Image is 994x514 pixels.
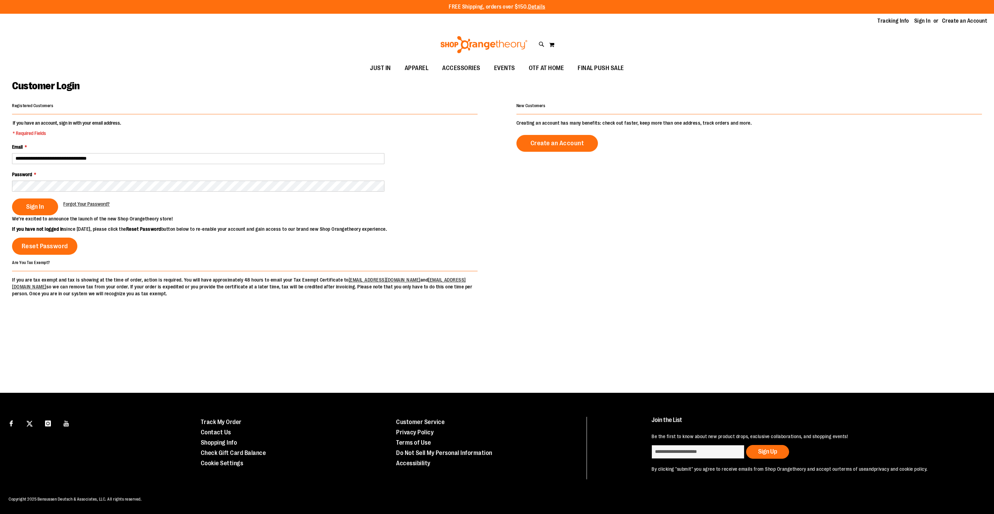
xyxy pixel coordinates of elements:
[370,60,391,76] span: JUST IN
[349,277,420,283] a: [EMAIL_ADDRESS][DOMAIN_NAME]
[5,417,17,429] a: Visit our Facebook page
[396,429,434,436] a: Privacy Policy
[652,433,973,440] p: Be the first to know about new product drops, exclusive collaborations, and shopping events!
[22,242,68,250] span: Reset Password
[201,439,237,446] a: Shopping Info
[571,60,631,76] a: FINAL PUSH SALE
[578,60,624,76] span: FINAL PUSH SALE
[531,139,584,147] span: Create an Account
[516,119,982,126] p: Creating an account has many benefits: check out faster, keep more than one address, track orders...
[396,439,431,446] a: Terms of Use
[201,449,266,456] a: Check Gift Card Balance
[652,466,973,472] p: By clicking "submit" you agree to receive emails from Shop Orangetheory and accept our and
[12,260,50,265] strong: Are You Tax Exempt?
[746,445,789,459] button: Sign Up
[516,103,546,108] strong: New Customers
[839,466,866,472] a: terms of use
[12,226,497,232] p: since [DATE], please click the button below to re-enable your account and gain access to our bran...
[363,60,398,76] a: JUST IN
[13,130,121,137] span: * Required Fields
[396,419,445,425] a: Customer Service
[63,201,110,207] span: Forgot Your Password?
[12,80,79,92] span: Customer Login
[9,497,142,502] span: Copyright 2025 Bensussen Deutsch & Associates, LLC. All rights reserved.
[942,17,987,25] a: Create an Account
[201,419,242,425] a: Track My Order
[522,60,571,76] a: OTF AT HOME
[877,17,909,25] a: Tracking Info
[12,215,497,222] p: We’re excited to announce the launch of the new Shop Orangetheory store!
[42,417,54,429] a: Visit our Instagram page
[516,135,598,152] a: Create an Account
[24,417,36,429] a: Visit our X page
[874,466,928,472] a: privacy and cookie policy.
[652,417,973,430] h4: Join the List
[12,226,64,232] strong: If you have not logged in
[12,198,58,215] button: Sign In
[61,417,73,429] a: Visit our Youtube page
[12,276,478,297] p: If you are tax exempt and tax is showing at the time of order, action is required. You will have ...
[12,144,23,150] span: Email
[26,203,44,210] span: Sign In
[487,60,522,76] a: EVENTS
[405,60,429,76] span: APPAREL
[396,449,492,456] a: Do Not Sell My Personal Information
[201,429,231,436] a: Contact Us
[652,445,744,459] input: enter email
[63,201,110,207] a: Forgot Your Password?
[12,103,53,108] strong: Registered Customers
[529,60,564,76] span: OTF AT HOME
[442,60,480,76] span: ACCESSORIES
[914,17,931,25] a: Sign In
[26,421,33,427] img: Twitter
[398,60,436,76] a: APPAREL
[12,172,32,177] span: Password
[396,460,430,467] a: Accessibility
[439,36,528,53] img: Shop Orangetheory
[201,460,243,467] a: Cookie Settings
[12,238,77,255] a: Reset Password
[758,448,777,455] span: Sign Up
[494,60,515,76] span: EVENTS
[12,119,122,137] legend: If you have an account, sign in with your email address.
[435,60,487,76] a: ACCESSORIES
[528,4,545,10] a: Details
[126,226,161,232] strong: Reset Password
[449,3,545,11] p: FREE Shipping, orders over $150.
